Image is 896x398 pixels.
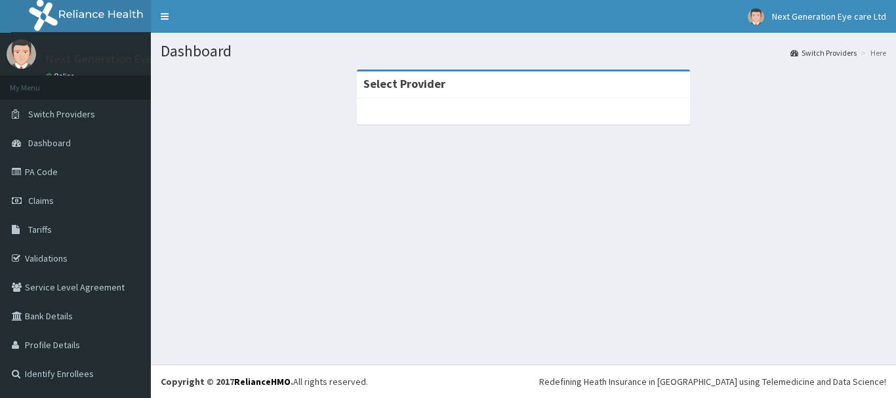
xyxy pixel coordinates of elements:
h1: Dashboard [161,43,886,60]
span: Dashboard [28,137,71,149]
a: Switch Providers [790,47,857,58]
a: Online [46,71,77,81]
strong: Copyright © 2017 . [161,376,293,388]
div: Redefining Heath Insurance in [GEOGRAPHIC_DATA] using Telemedicine and Data Science! [539,375,886,388]
span: Claims [28,195,54,207]
img: User Image [7,39,36,69]
span: Switch Providers [28,108,95,120]
a: RelianceHMO [234,376,291,388]
footer: All rights reserved. [151,365,896,398]
p: Next Generation Eye care Ltd [46,53,198,65]
img: User Image [748,9,764,25]
li: Here [858,47,886,58]
span: Tariffs [28,224,52,235]
span: Next Generation Eye care Ltd [772,10,886,22]
strong: Select Provider [363,76,445,91]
